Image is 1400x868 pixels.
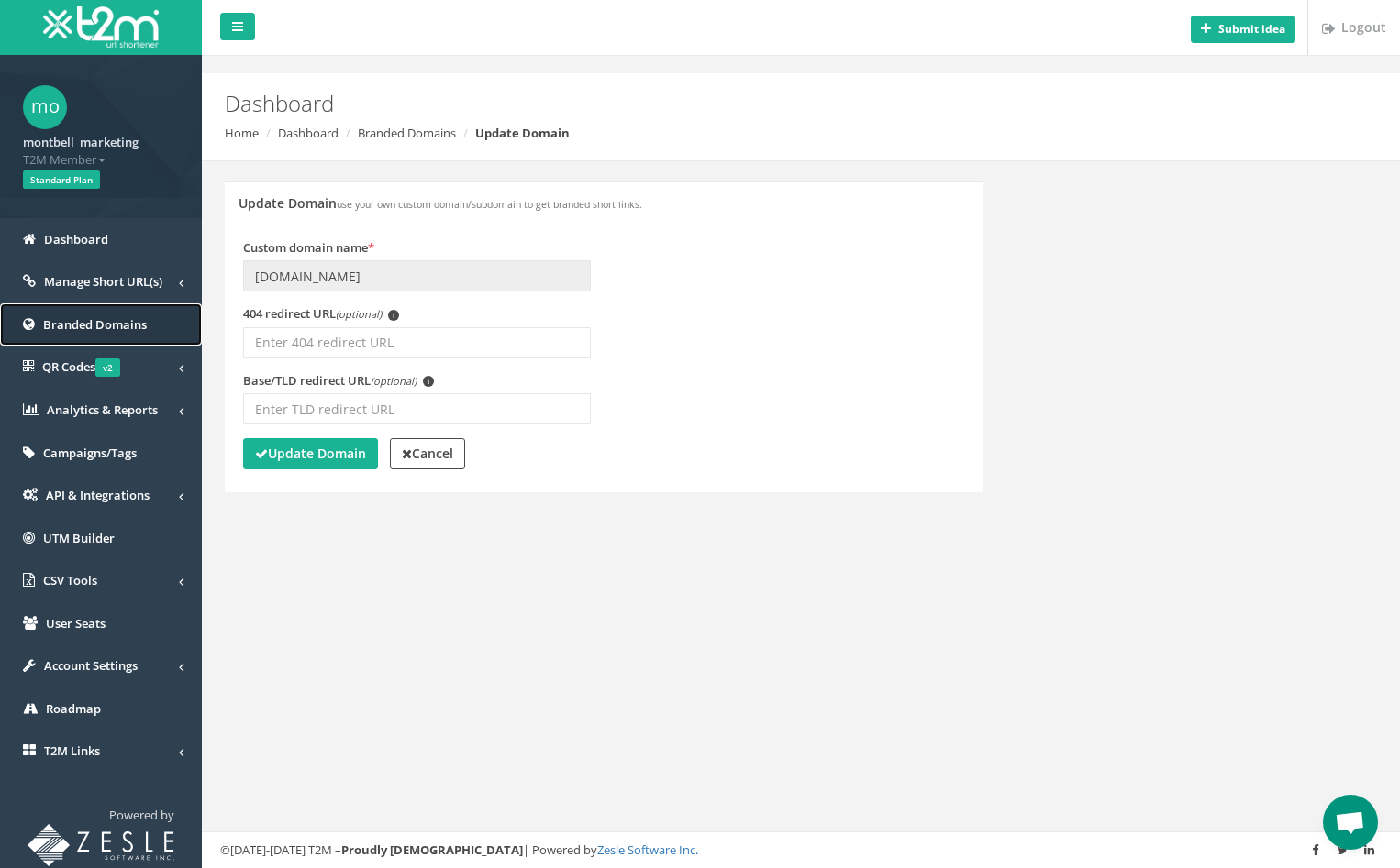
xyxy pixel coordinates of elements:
label: Custom domain name [243,239,374,257]
span: API & Integrations [46,487,150,503]
a: Cancel [390,438,465,469]
span: Account Settings [44,657,138,674]
span: QR Codes [42,358,120,375]
a: Branded Domains [358,125,456,141]
span: Dashboard [44,231,108,247]
b: Submit idea [1218,21,1285,37]
span: i [388,310,399,321]
em: (optional) [336,307,382,321]
span: T2M Links [44,742,100,759]
strong: Update Domain [255,445,366,462]
span: Branded Domains [43,316,147,333]
span: i [423,376,434,387]
a: Open chat [1323,795,1378,850]
span: Standard Plan [23,170,100,189]
strong: Update Domain [475,125,570,141]
em: (optional) [371,374,417,388]
a: Zesle Software Inc. [597,841,698,858]
span: CSV Tools [43,572,97,588]
span: Powered by [109,807,174,823]
h2: Dashboard [225,92,1181,115]
span: T2M Member [23,151,179,169]
span: Analytics & Reports [47,401,158,418]
strong: Cancel [402,445,453,462]
strong: montbell_marketing [23,134,139,150]
div: ©[DATE]-[DATE] T2M – | Powered by [220,841,1382,859]
button: Submit idea [1191,16,1295,43]
img: T2M URL Shortener powered by Zesle Software Inc. [28,824,174,866]
small: use your own custom domain/subdomain to get branded short links. [337,198,642,211]
input: Enter 404 redirect URL [243,327,591,358]
a: Home [225,125,259,141]
span: Campaigns/Tags [43,445,137,461]
span: UTM Builder [43,530,115,546]
strong: Proudly [DEMOGRAPHIC_DATA] [341,841,523,858]
input: Enter domain name [243,260,591,291]
a: montbell_marketing T2M Member [23,129,179,168]
span: mo [23,85,67,129]
input: Enter TLD redirect URL [243,393,591,424]
span: Manage Short URL(s) [44,273,162,290]
button: Update Domain [243,438,378,469]
label: 404 redirect URL [243,305,399,323]
img: T2M [43,6,159,48]
span: v2 [95,358,120,377]
span: Roadmap [46,700,101,717]
label: Base/TLD redirect URL [243,372,434,390]
span: User Seats [46,615,106,632]
h5: Update Domain [239,196,642,210]
a: Dashboard [278,125,339,141]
